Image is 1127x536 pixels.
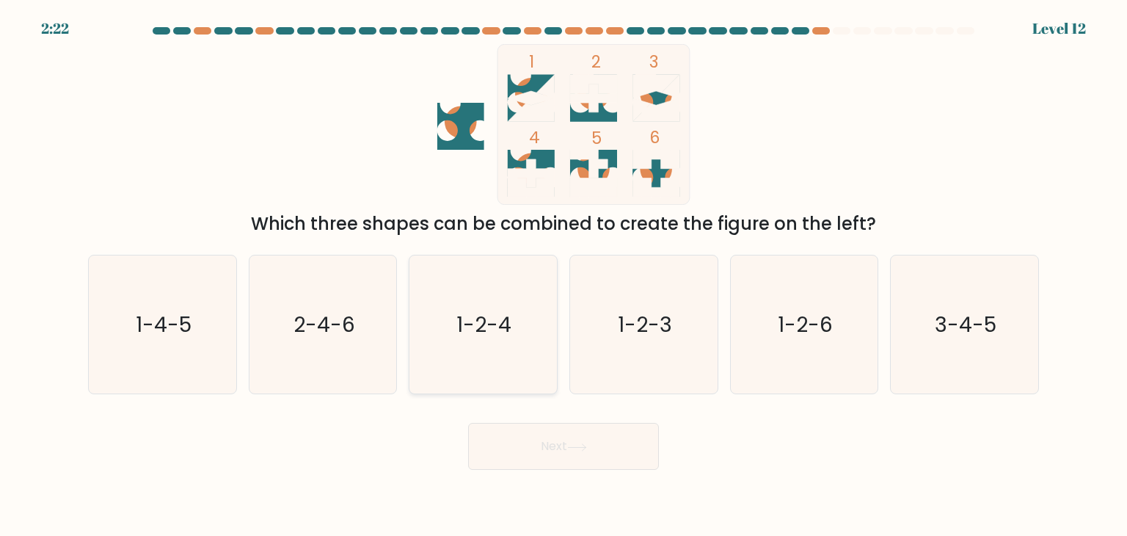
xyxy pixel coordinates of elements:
[293,310,355,339] text: 2-4-6
[591,126,602,150] tspan: 5
[778,310,833,339] text: 1-2-6
[97,211,1030,237] div: Which three shapes can be combined to create the figure on the left?
[468,423,659,470] button: Next
[457,310,512,339] text: 1-2-4
[41,18,69,40] div: 2:22
[618,310,672,339] text: 1-2-3
[1032,18,1086,40] div: Level 12
[935,310,996,339] text: 3-4-5
[136,310,192,339] text: 1-4-5
[649,50,658,73] tspan: 3
[591,50,601,73] tspan: 2
[529,50,534,73] tspan: 1
[529,126,540,149] tspan: 4
[649,126,660,149] tspan: 6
